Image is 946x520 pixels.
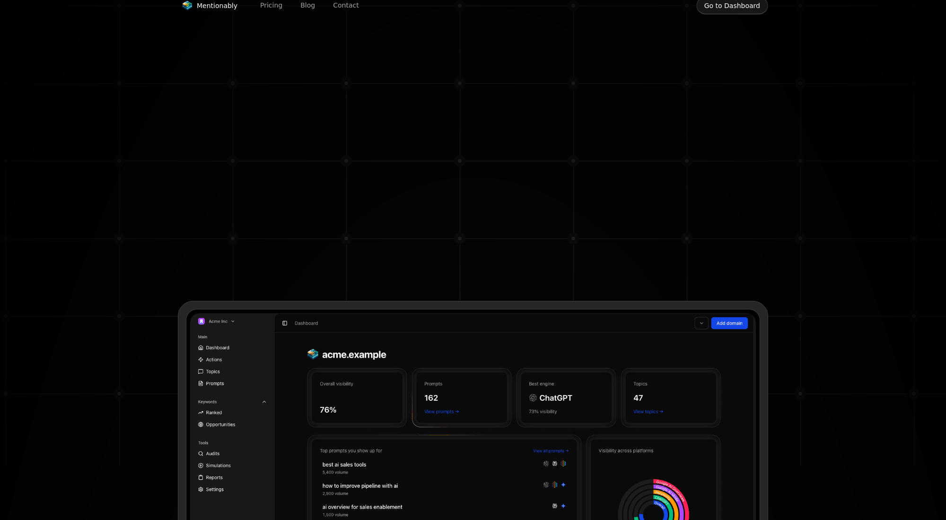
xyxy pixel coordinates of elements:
img: Mentionably logo [182,1,193,10]
span: Mentionably [197,1,237,10]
